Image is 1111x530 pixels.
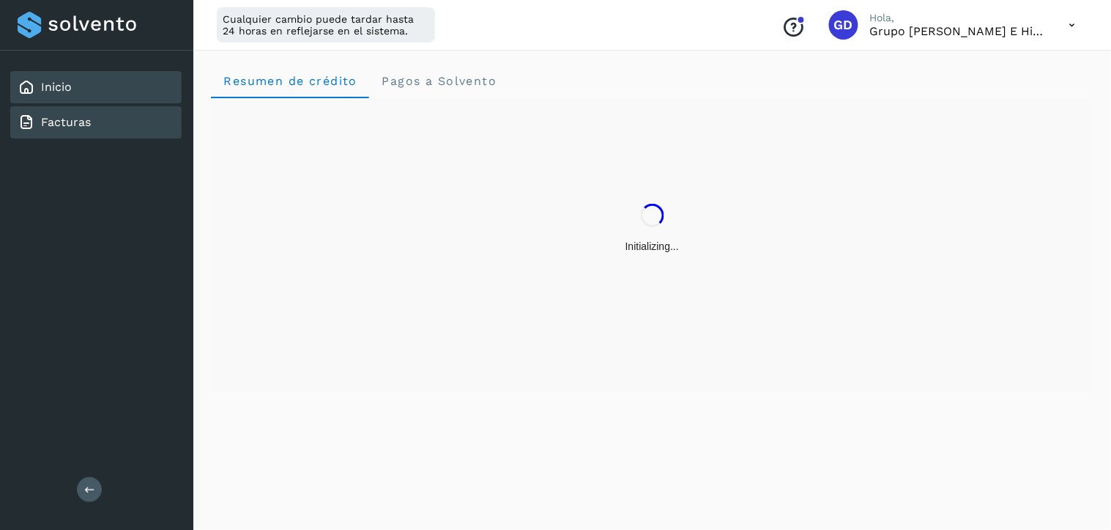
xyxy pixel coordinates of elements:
span: Pagos a Solvento [381,74,497,88]
div: Inicio [10,71,182,103]
a: Inicio [41,80,72,94]
a: Facturas [41,115,91,129]
p: Hola, [870,12,1046,24]
div: Facturas [10,106,182,139]
p: Grupo Don Lipe e Hijos [870,24,1046,38]
div: Cualquier cambio puede tardar hasta 24 horas en reflejarse en el sistema. [217,7,435,43]
span: Resumen de crédito [223,74,357,88]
